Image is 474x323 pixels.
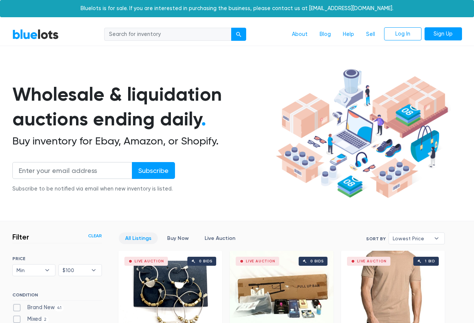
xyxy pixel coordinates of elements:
div: Live Auction [357,259,387,263]
span: . [201,108,206,130]
input: Enter your email address [12,162,132,179]
a: About [286,27,314,42]
label: Sort By [366,235,386,242]
a: Sell [360,27,381,42]
div: Live Auction [135,259,164,263]
a: All Listings [119,232,158,244]
a: Live Auction [198,232,242,244]
div: Live Auction [246,259,275,263]
input: Search for inventory [104,28,232,41]
a: Sign Up [425,27,462,41]
div: 0 bids [310,259,324,263]
span: 2 [42,317,49,323]
a: Buy Now [161,232,195,244]
h1: Wholesale & liquidation auctions ending daily [12,82,273,132]
span: Min [16,265,41,276]
h6: PRICE [12,256,102,261]
b: ▾ [429,233,444,244]
span: $100 [63,265,87,276]
div: Subscribe to be notified via email when new inventory is listed. [12,185,175,193]
span: 41 [55,305,64,311]
a: Clear [88,232,102,239]
div: 1 bid [425,259,435,263]
img: hero-ee84e7d0318cb26816c560f6b4441b76977f77a177738b4e94f68c95b2b83dbb.png [273,65,451,202]
a: Help [337,27,360,42]
b: ▾ [39,265,55,276]
h6: CONDITION [12,292,102,301]
span: Lowest Price [393,233,430,244]
b: ▾ [86,265,102,276]
a: BlueLots [12,29,59,40]
h2: Buy inventory for Ebay, Amazon, or Shopify. [12,135,273,147]
h3: Filter [12,232,29,241]
a: Log In [384,27,422,41]
a: Blog [314,27,337,42]
input: Subscribe [132,162,175,179]
label: Brand New [12,304,64,312]
div: 0 bids [199,259,212,263]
